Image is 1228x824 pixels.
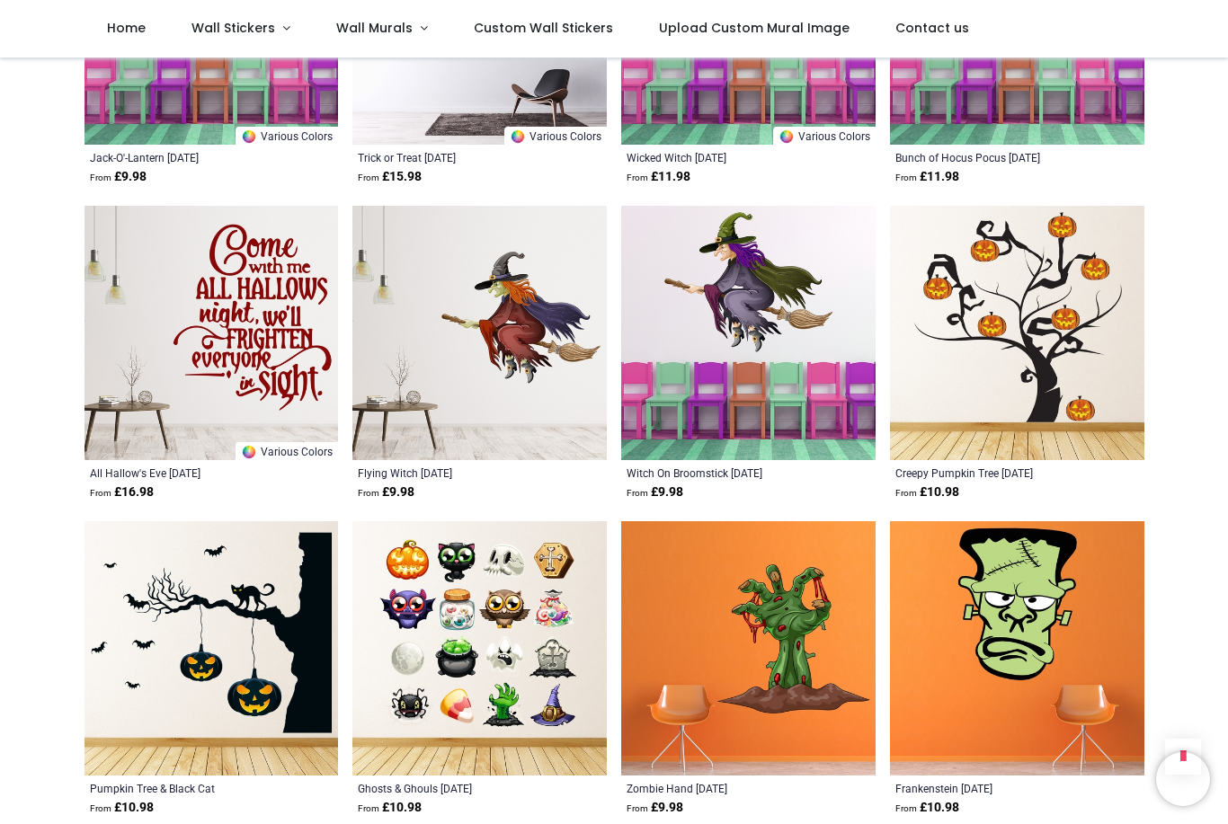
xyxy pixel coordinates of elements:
span: From [90,488,111,498]
strong: £ 10.98 [895,483,959,501]
a: Flying Witch [DATE] [358,465,553,480]
a: Witch On Broomstick [DATE] [627,465,822,480]
a: Various Colors [504,127,607,145]
strong: £ 9.98 [358,483,414,501]
span: From [627,803,648,813]
iframe: Brevo live chat [1156,752,1210,806]
strong: £ 9.98 [627,483,683,501]
img: All Hallow's Eve Halloween Wall Sticker [85,206,339,460]
a: All Hallow's Eve [DATE] [90,465,285,480]
strong: £ 11.98 [895,168,959,186]
img: Color Wheel [241,128,257,145]
span: From [627,488,648,498]
span: From [358,173,379,182]
span: Wall Stickers [191,19,275,37]
span: Contact us [895,19,969,37]
a: Trick or Treat [DATE] [358,150,553,164]
span: Custom Wall Stickers [474,19,613,37]
span: From [90,803,111,813]
img: Color Wheel [779,128,795,145]
span: From [358,488,379,498]
a: Zombie Hand [DATE] [627,781,822,795]
span: Wall Murals [336,19,413,37]
a: Creepy Pumpkin Tree [DATE] [895,465,1090,480]
a: Various Colors [236,127,338,145]
a: Ghosts & Ghouls [DATE] [358,781,553,795]
a: Jack-O'-Lantern [DATE] [90,150,285,164]
strong: £ 9.98 [90,168,147,186]
img: Pumpkin Tree & Black Cat Wall Sticker [85,521,339,775]
span: From [627,173,648,182]
strong: £ 11.98 [627,168,690,186]
span: From [895,803,917,813]
strong: £ 10.98 [90,799,154,817]
img: Witch On Broomstick Halloween Wall Sticker [621,206,876,460]
strong: £ 15.98 [358,168,422,186]
span: Home [107,19,146,37]
span: From [358,803,379,813]
span: Upload Custom Mural Image [659,19,850,37]
span: From [895,488,917,498]
img: Flying Witch Halloween Wall Sticker - Mod5 [352,206,607,460]
a: Bunch of Hocus Pocus [DATE] [895,150,1090,164]
strong: £ 10.98 [895,799,959,817]
a: Frankenstein [DATE] [895,781,1090,795]
strong: £ 9.98 [627,799,683,817]
a: Various Colors [773,127,876,145]
img: Zombie Hand Halloween Wall Sticker - Mod6 [621,521,876,775]
img: Color Wheel [241,444,257,460]
span: From [90,173,111,182]
img: Ghosts & Ghouls Halloween Wall Sticker [352,521,607,775]
img: Creepy Pumpkin Tree Halloween Wall Sticker [890,206,1144,460]
strong: £ 16.98 [90,483,154,501]
a: Wicked Witch [DATE] [627,150,822,164]
img: Color Wheel [510,128,526,145]
a: Various Colors [236,442,338,460]
strong: £ 10.98 [358,799,422,817]
img: Frankenstein Halloween Wall Sticker [890,521,1144,775]
a: Pumpkin Tree & Black Cat [90,781,285,795]
span: From [895,173,917,182]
